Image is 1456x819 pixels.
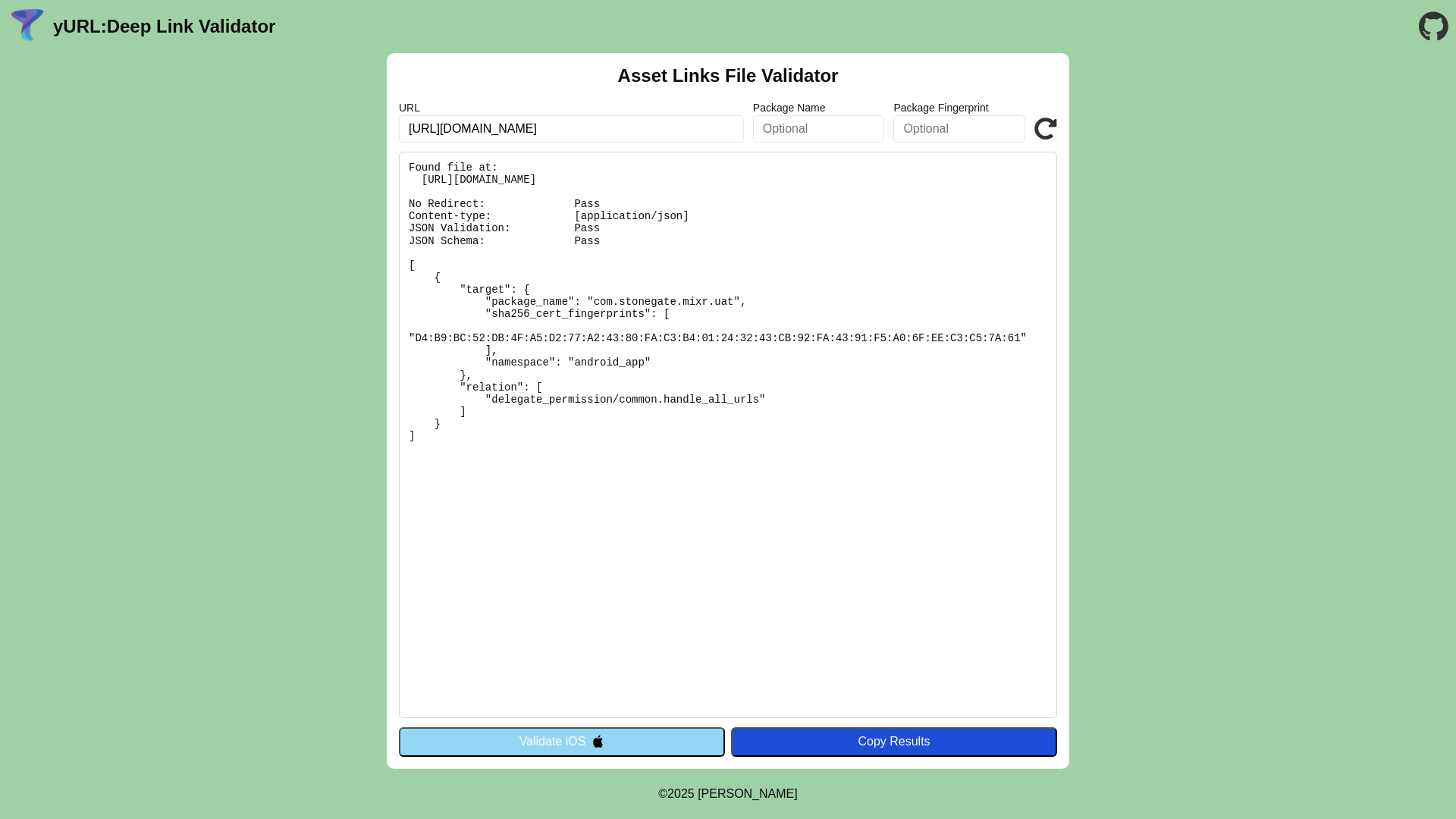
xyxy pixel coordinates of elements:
input: Optional [893,115,1025,143]
span: 2025 [667,787,695,800]
h2: Asset Links File Validator [618,65,839,86]
div: Copy Results [739,735,1050,748]
a: yURL:Deep Link Validator [53,16,275,37]
img: appleIcon.svg [591,735,604,748]
label: Package Name [753,102,885,114]
a: Michael Ibragimchayev's Personal Site [698,787,798,800]
button: Copy Results [731,727,1057,756]
label: Package Fingerprint [893,102,1025,114]
pre: Found file at: [URL][DOMAIN_NAME] No Redirect: Pass Content-type: [application/json] JSON Validat... [399,152,1057,718]
label: URL [399,102,744,114]
button: Validate iOS [399,727,725,756]
img: yURL Logo [8,7,47,46]
input: Optional [753,115,885,143]
input: Required [399,115,744,143]
footer: © [658,769,797,819]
